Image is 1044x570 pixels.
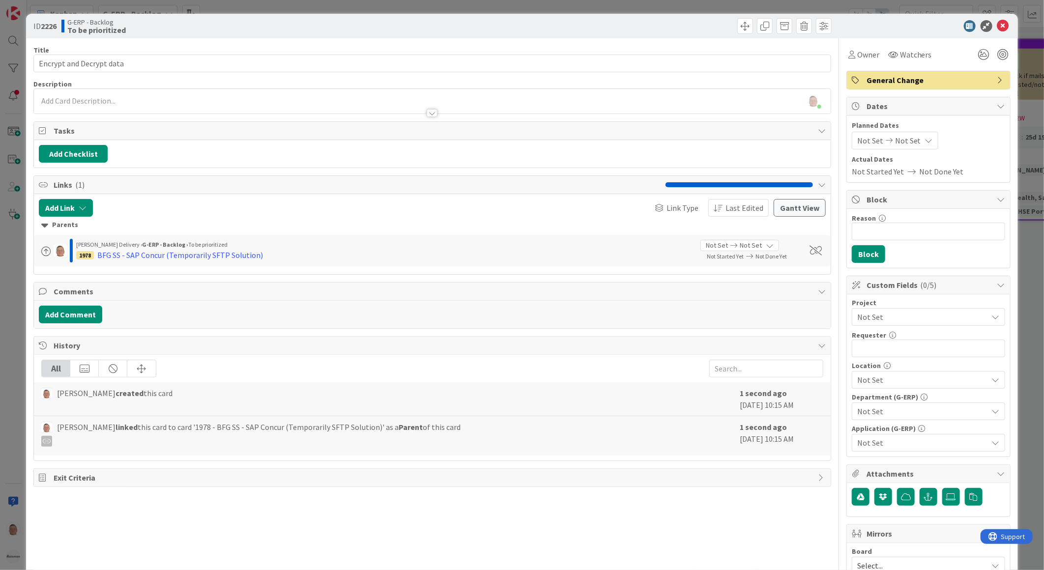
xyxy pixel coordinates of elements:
span: Actual Dates [852,154,1005,165]
span: Watchers [900,49,932,60]
button: Last Edited [708,199,769,217]
span: History [54,340,813,351]
input: Search... [709,360,823,377]
span: [PERSON_NAME] Delivery › [76,241,142,248]
label: Title [33,46,49,55]
span: Not Set [740,240,762,251]
span: Not Started Yet [707,253,744,260]
button: Add Comment [39,306,102,323]
span: Links [54,179,661,191]
span: Description [33,80,72,88]
span: Dates [867,100,992,112]
span: Mirrors [867,528,992,540]
img: lD [41,388,52,399]
span: Not Set [706,240,728,251]
span: Board [852,548,872,555]
div: Project [852,299,1005,306]
span: Block [867,194,992,205]
span: Support [21,1,45,13]
span: To be prioritized [188,241,228,248]
span: Not Done Yet [755,253,787,260]
b: linked [116,422,138,432]
div: All [42,360,70,377]
b: 1 second ago [740,388,787,398]
span: Not Set [857,405,988,417]
span: Not Set [895,135,921,146]
div: Application (G-ERP) [852,425,1005,432]
button: Block [852,245,885,263]
span: Not Started Yet [852,166,904,177]
div: Department (G-ERP) [852,394,1005,400]
span: General Change [867,74,992,86]
div: Parents [41,220,823,230]
div: [DATE] 10:15 AM [740,387,823,411]
span: Not Set [857,135,883,146]
span: Not Set [857,310,983,324]
span: Last Edited [725,202,763,214]
img: lD [54,244,67,257]
input: type card name here... [33,55,831,72]
span: Not Set [857,437,988,449]
div: 1978 [76,251,94,259]
span: Tasks [54,125,813,137]
button: Add Checklist [39,145,108,163]
span: Attachments [867,468,992,480]
label: Requester [852,331,886,340]
label: Reason [852,214,876,223]
span: [PERSON_NAME] this card to card '1978 - BFG SS - SAP Concur (Temporarily SFTP Solution)' as a of ... [57,421,461,447]
span: ( 0/5 ) [921,280,937,290]
span: Not Set [857,374,988,386]
div: Location [852,362,1005,369]
span: Comments [54,285,813,297]
img: o7atu1bXEz0AwRIxqlOYmU5UxQC1bWsS.png [807,94,820,108]
b: created [116,388,144,398]
button: Gantt View [774,199,826,217]
b: To be prioritized [67,26,126,34]
b: 1 second ago [740,422,787,432]
button: Add Link [39,199,93,217]
span: ( 1 ) [75,180,85,190]
span: Link Type [667,202,698,214]
span: Exit Criteria [54,472,813,484]
div: [DATE] 10:15 AM [740,421,823,451]
div: BFG SS - SAP Concur (Temporarily SFTP Solution) [97,249,263,261]
b: G-ERP - Backlog › [142,241,188,248]
span: Not Done Yet [920,166,964,177]
img: lD [41,422,52,433]
span: Custom Fields [867,279,992,291]
b: 2226 [41,21,57,31]
span: Owner [857,49,879,60]
b: Parent [399,422,423,432]
span: [PERSON_NAME] this card [57,387,173,399]
span: Planned Dates [852,120,1005,131]
span: G-ERP - Backlog [67,18,126,26]
span: ID [33,20,57,32]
